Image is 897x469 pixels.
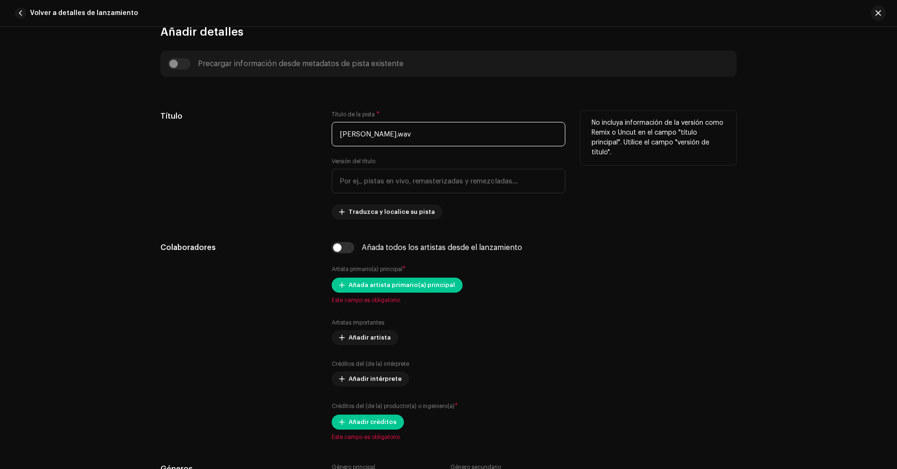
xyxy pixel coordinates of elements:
[332,169,565,193] input: Por ej., pistas en vivo, remasterizadas y remezcladas...
[332,371,409,386] button: Añadir intérprete
[332,433,565,441] span: Este campo es obligatorio.
[349,328,391,347] span: Añadir artista
[332,158,375,165] label: Versión del título
[332,360,409,368] label: Créditos del (de la) intérprete
[160,24,737,39] h3: Añadir detalles
[349,276,455,295] span: Añada artista primario(a) principal
[332,111,380,118] label: Título de la pista
[332,330,398,345] button: Añadir artista
[332,266,403,272] small: Artista primario(a) principal
[332,403,455,409] small: Créditos del (de la) productor(a) o ingeniero(a)
[160,242,317,253] h5: Colaboradores
[349,413,396,431] span: Añadir créditos
[362,244,522,251] div: Añada todos los artistas desde el lanzamiento
[160,111,317,122] h5: Título
[332,296,565,304] span: Este campo es obligatorio.
[349,203,435,221] span: Traduzca y localice su pista
[332,204,442,219] button: Traduzca y localice su pista
[332,122,565,146] input: Ingrese el nombre de la pista
[592,118,725,158] p: No incluya información de la versión como Remix o Uncut en el campo "título principal". Utilice e...
[349,370,402,388] span: Añadir intérprete
[332,319,384,326] label: Artistas importantes
[332,278,463,293] button: Añada artista primario(a) principal
[332,415,404,430] button: Añadir créditos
